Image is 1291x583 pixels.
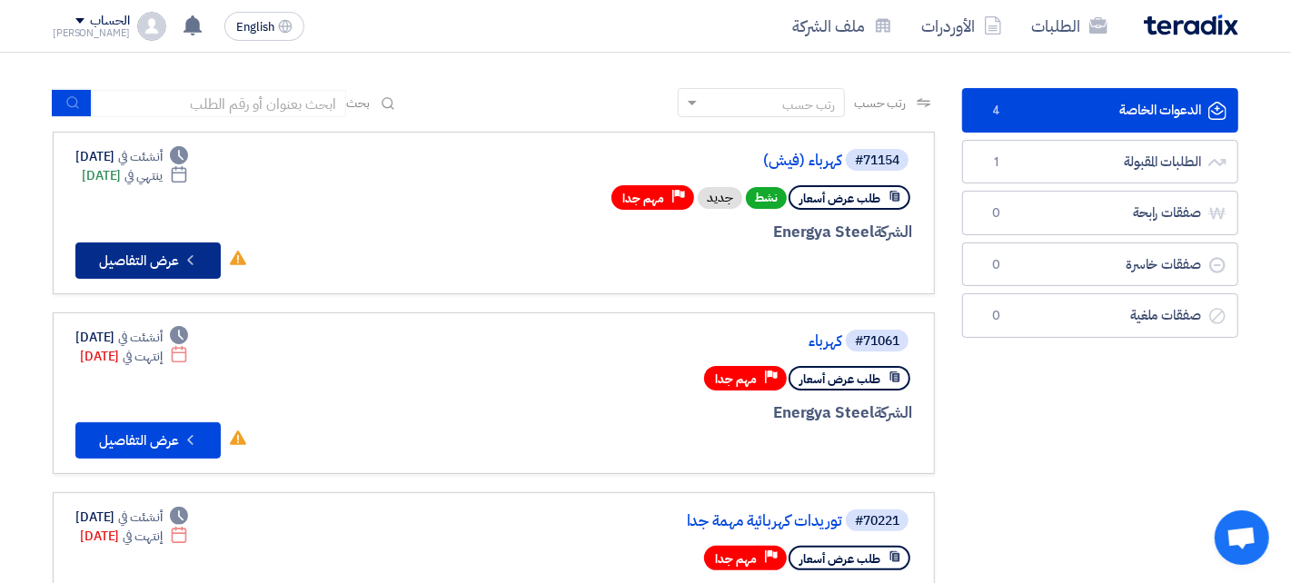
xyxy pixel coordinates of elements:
[123,527,162,546] span: إنتهت في
[124,166,162,185] span: ينتهي في
[118,147,162,166] span: أنشئت في
[224,12,304,41] button: English
[985,102,1007,120] span: 4
[962,242,1238,287] a: صفقات خاسرة0
[75,422,221,459] button: عرض التفاصيل
[962,88,1238,133] a: الدعوات الخاصة4
[75,242,221,279] button: عرض التفاصيل
[799,190,880,207] span: طلب عرض أسعار
[118,508,162,527] span: أنشئت في
[75,147,188,166] div: [DATE]
[746,187,787,209] span: نشط
[118,328,162,347] span: أنشئت في
[475,221,912,244] div: Energya Steel
[778,5,907,47] a: ملف الشركة
[985,256,1007,274] span: 0
[715,550,757,568] span: مهم جدا
[1017,5,1122,47] a: الطلبات
[346,94,370,113] span: بحث
[123,347,162,366] span: إنتهت في
[855,154,899,167] div: #71154
[479,333,842,350] a: كهرباء
[1144,15,1238,35] img: Teradix logo
[92,90,346,117] input: ابحث بعنوان أو رقم الطلب
[80,527,188,546] div: [DATE]
[75,328,188,347] div: [DATE]
[53,28,130,38] div: [PERSON_NAME]
[962,140,1238,184] a: الطلبات المقبولة1
[1215,510,1269,565] a: Open chat
[90,14,129,29] div: الحساب
[698,187,742,209] div: جديد
[475,401,912,425] div: Energya Steel
[854,94,906,113] span: رتب حسب
[855,335,899,348] div: #71061
[479,513,842,529] a: توريدات كهربائية مهمة جدا
[985,204,1007,222] span: 0
[855,515,899,528] div: #70221
[962,191,1238,235] a: صفقات رابحة0
[874,401,913,424] span: الشركة
[236,21,274,34] span: English
[782,95,835,114] div: رتب حسب
[907,5,1017,47] a: الأوردرات
[985,307,1007,325] span: 0
[985,153,1007,172] span: 1
[80,347,188,366] div: [DATE]
[962,293,1238,338] a: صفقات ملغية0
[75,508,188,527] div: [DATE]
[715,371,757,388] span: مهم جدا
[799,550,880,568] span: طلب عرض أسعار
[137,12,166,41] img: profile_test.png
[799,371,880,388] span: طلب عرض أسعار
[622,190,664,207] span: مهم جدا
[82,166,188,185] div: [DATE]
[479,153,842,169] a: كهرباء (فيش)
[874,221,913,243] span: الشركة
